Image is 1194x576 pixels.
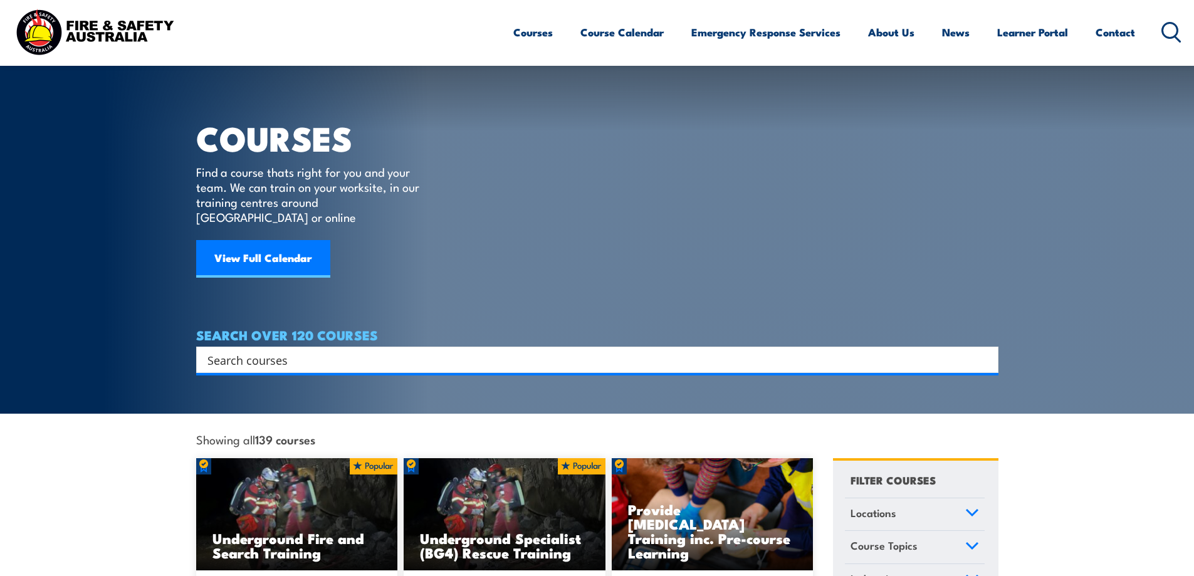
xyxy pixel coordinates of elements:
a: Learner Portal [997,16,1068,49]
a: View Full Calendar [196,240,330,278]
a: Locations [845,498,985,531]
span: Showing all [196,432,315,446]
a: Course Calendar [580,16,664,49]
a: News [942,16,970,49]
a: Emergency Response Services [691,16,841,49]
h3: Underground Specialist (BG4) Rescue Training [420,531,589,560]
button: Search magnifier button [977,351,994,369]
span: Locations [851,505,896,521]
span: Course Topics [851,537,918,554]
strong: 139 courses [255,431,315,448]
a: About Us [868,16,914,49]
h1: COURSES [196,123,437,152]
a: Contact [1096,16,1135,49]
form: Search form [210,351,973,369]
img: Low Voltage Rescue and Provide CPR [612,458,814,571]
p: Find a course thats right for you and your team. We can train on your worksite, in our training c... [196,164,425,224]
a: Courses [513,16,553,49]
input: Search input [207,350,971,369]
img: Underground mine rescue [196,458,398,571]
a: Underground Fire and Search Training [196,458,398,571]
a: Provide [MEDICAL_DATA] Training inc. Pre-course Learning [612,458,814,571]
h4: SEARCH OVER 120 COURSES [196,328,998,342]
a: Underground Specialist (BG4) Rescue Training [404,458,605,571]
h3: Provide [MEDICAL_DATA] Training inc. Pre-course Learning [628,502,797,560]
h3: Underground Fire and Search Training [212,531,382,560]
a: Course Topics [845,531,985,563]
img: Underground mine rescue [404,458,605,571]
h4: FILTER COURSES [851,471,936,488]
